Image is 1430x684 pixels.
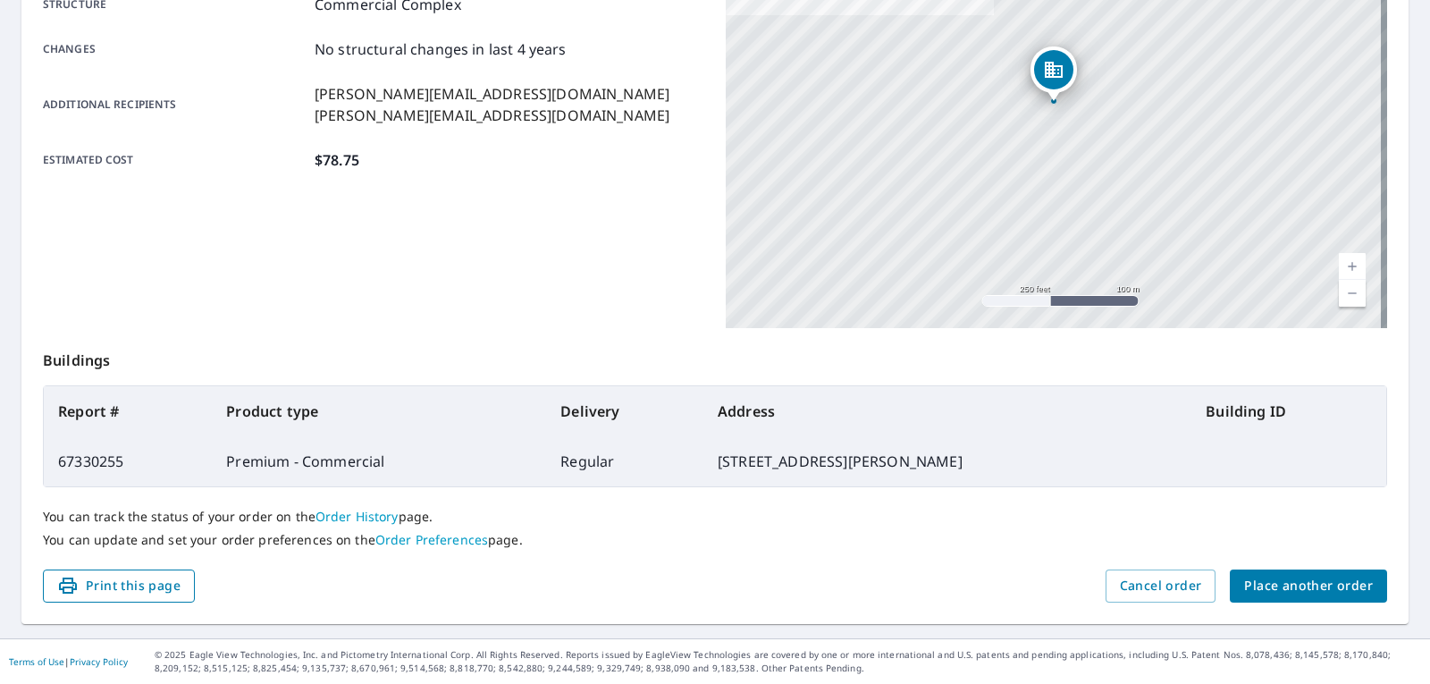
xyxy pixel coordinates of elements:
[1339,280,1366,307] a: Current Level 17, Zoom Out
[43,83,307,126] p: Additional recipients
[43,509,1387,525] p: You can track the status of your order on the page.
[212,386,546,436] th: Product type
[315,149,359,171] p: $78.75
[44,386,212,436] th: Report #
[1339,253,1366,280] a: Current Level 17, Zoom In
[1191,386,1386,436] th: Building ID
[546,386,703,436] th: Delivery
[44,436,212,486] td: 67330255
[375,531,488,548] a: Order Preferences
[546,436,703,486] td: Regular
[212,436,546,486] td: Premium - Commercial
[43,149,307,171] p: Estimated cost
[315,83,669,105] p: [PERSON_NAME][EMAIL_ADDRESS][DOMAIN_NAME]
[9,655,64,668] a: Terms of Use
[43,38,307,60] p: Changes
[1106,570,1216,603] button: Cancel order
[315,105,669,126] p: [PERSON_NAME][EMAIL_ADDRESS][DOMAIN_NAME]
[1230,570,1387,603] button: Place another order
[9,656,128,667] p: |
[703,436,1191,486] td: [STREET_ADDRESS][PERSON_NAME]
[43,570,195,603] button: Print this page
[57,575,181,597] span: Print this page
[1244,575,1373,597] span: Place another order
[315,508,399,525] a: Order History
[43,532,1387,548] p: You can update and set your order preferences on the page.
[70,655,128,668] a: Privacy Policy
[315,38,567,60] p: No structural changes in last 4 years
[43,328,1387,385] p: Buildings
[703,386,1191,436] th: Address
[1030,46,1077,102] div: Dropped pin, building 1, Commercial property, 9660 5th St Crawford, TX 76638
[155,648,1421,675] p: © 2025 Eagle View Technologies, Inc. and Pictometry International Corp. All Rights Reserved. Repo...
[1120,575,1202,597] span: Cancel order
